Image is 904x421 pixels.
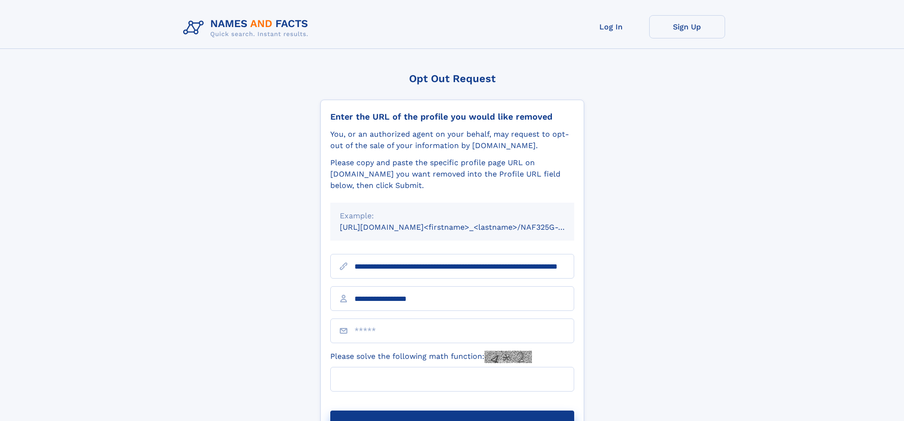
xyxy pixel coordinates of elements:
[340,210,565,222] div: Example:
[330,351,532,363] label: Please solve the following math function:
[573,15,649,38] a: Log In
[330,157,574,191] div: Please copy and paste the specific profile page URL on [DOMAIN_NAME] you want removed into the Pr...
[330,129,574,151] div: You, or an authorized agent on your behalf, may request to opt-out of the sale of your informatio...
[179,15,316,41] img: Logo Names and Facts
[649,15,725,38] a: Sign Up
[320,73,584,84] div: Opt Out Request
[330,112,574,122] div: Enter the URL of the profile you would like removed
[340,223,592,232] small: [URL][DOMAIN_NAME]<firstname>_<lastname>/NAF325G-xxxxxxxx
